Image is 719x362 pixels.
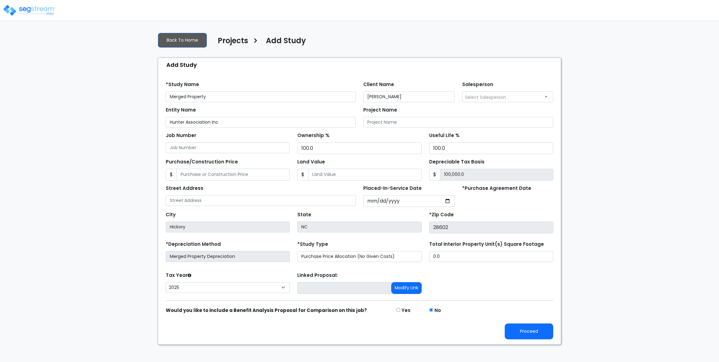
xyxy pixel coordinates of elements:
span: $ [166,169,177,181]
span: Select Salesperson [465,94,506,100]
input: Purchase or Construction Price [177,169,290,181]
label: Depreciable Tax Basis [429,158,485,166]
input: Study Name [166,91,356,102]
div: Add Study [161,58,561,71]
label: City [166,211,176,218]
input: Entity Name [166,117,356,128]
label: No [434,307,441,314]
label: Job Number [166,132,196,139]
label: Purchase/Construction Price [166,158,238,166]
input: Land Value [308,169,421,181]
label: Yes [401,307,411,314]
a: Projects [213,36,248,49]
h4: Projects [218,36,248,47]
input: Client Name [363,91,455,102]
label: Project Name [363,107,397,114]
label: Client Name [363,81,394,88]
button: Modify Link [391,282,422,294]
img: logo_pro_r.png [2,4,55,16]
span: $ [429,169,440,181]
label: *Zip Code [429,211,454,218]
label: *Study Name [166,81,199,88]
label: *Purchase Agreement Date [462,185,531,192]
label: Placed-In-Service Date [363,185,422,192]
button: Proceed [505,323,553,339]
label: Street Address [166,185,203,192]
input: Job Number [166,142,290,153]
label: *Depreciation Method [166,241,221,248]
label: Tax Year [166,272,191,279]
a: Back To Home [158,33,207,48]
label: State [297,211,311,218]
input: total square foot [429,251,553,262]
input: Depreciation Method [166,251,290,262]
input: 0.00 [440,169,553,181]
h4: Add Study [266,36,306,47]
span: $ [297,169,308,181]
input: Street Address [166,195,356,206]
a: Add Study [261,36,306,49]
label: Entity Name [166,107,196,114]
input: Zip Code [429,222,553,233]
label: Land Value [297,158,325,166]
strong: Would you like to include a Benefit Analysis Proposal for Comparison on this job? [166,307,367,314]
h3: > [253,36,258,48]
label: *Study Type [297,241,328,248]
input: Project Name [363,117,553,128]
label: Linked Proposal: [297,272,338,279]
label: Ownership % [297,132,330,139]
label: Salesperson [462,81,493,88]
label: Useful Life % [429,132,460,139]
label: Total Interior Property Unit(s) Square Footage [429,241,544,248]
